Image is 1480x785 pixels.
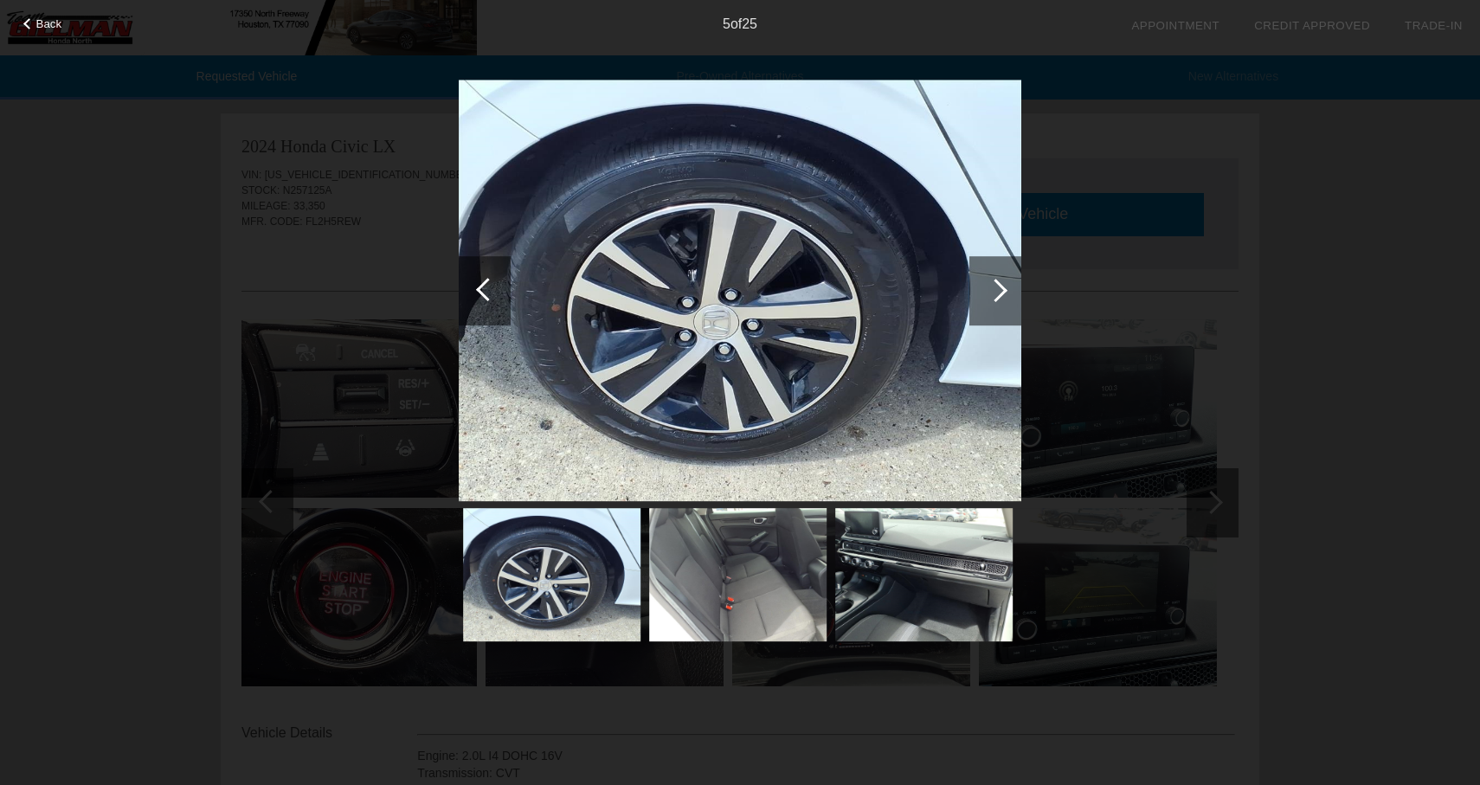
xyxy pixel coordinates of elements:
span: 5 [723,16,730,31]
img: image.aspx [463,508,640,641]
a: Credit Approved [1254,19,1370,32]
a: Trade-In [1405,19,1463,32]
span: Back [36,17,62,30]
img: image.aspx [459,80,1021,502]
img: image.aspx [649,508,827,641]
img: image.aspx [835,508,1013,641]
span: 25 [742,16,757,31]
a: Appointment [1131,19,1219,32]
